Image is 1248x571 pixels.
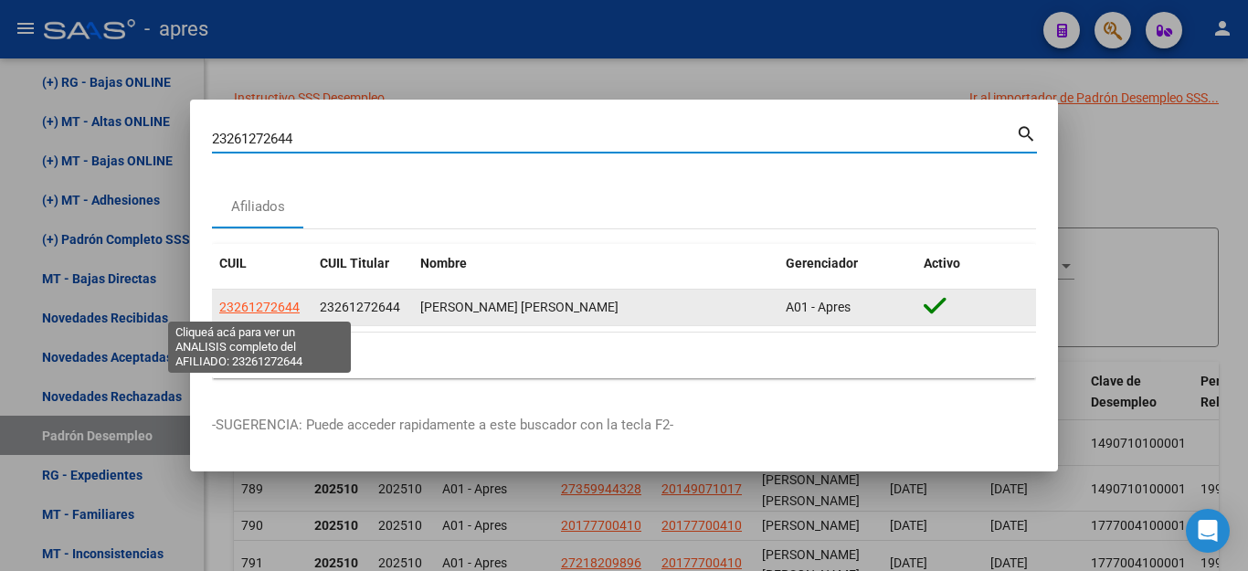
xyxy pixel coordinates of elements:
datatable-header-cell: CUIL Titular [312,244,413,283]
datatable-header-cell: Activo [916,244,1036,283]
span: A01 - Apres [786,300,851,314]
div: Open Intercom Messenger [1186,509,1230,553]
span: 23261272644 [320,300,400,314]
span: Nombre [420,256,467,270]
span: Activo [924,256,960,270]
div: 1 total [212,333,1036,378]
span: CUIL [219,256,247,270]
p: -SUGERENCIA: Puede acceder rapidamente a este buscador con la tecla F2- [212,415,1036,436]
div: Afiliados [231,196,285,217]
span: 23261272644 [219,300,300,314]
span: Gerenciador [786,256,858,270]
mat-icon: search [1016,122,1037,143]
datatable-header-cell: Gerenciador [778,244,916,283]
span: CUIL Titular [320,256,389,270]
div: [PERSON_NAME] [PERSON_NAME] [420,297,771,318]
datatable-header-cell: CUIL [212,244,312,283]
datatable-header-cell: Nombre [413,244,778,283]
